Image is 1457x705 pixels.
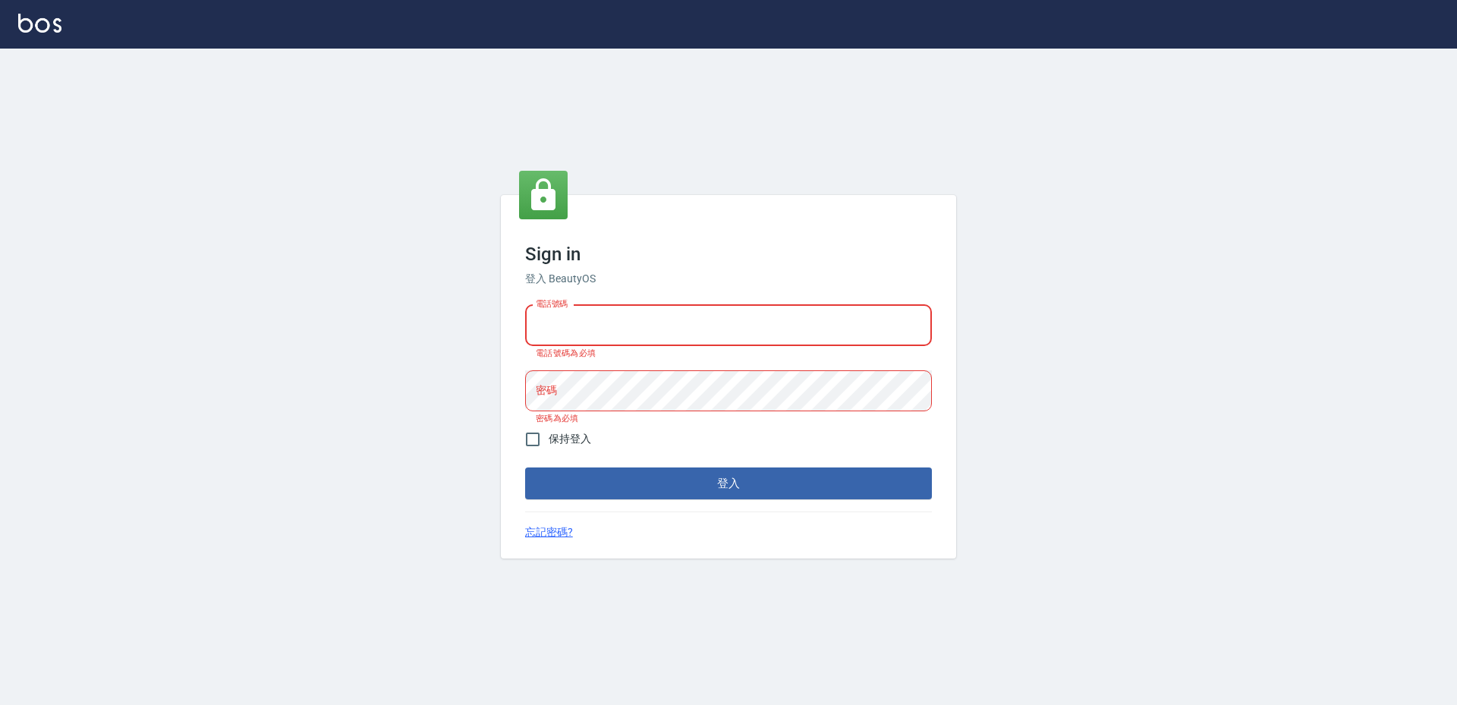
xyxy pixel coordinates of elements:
[525,244,932,265] h3: Sign in
[525,271,932,287] h6: 登入 BeautyOS
[549,431,591,447] span: 保持登入
[536,348,921,358] p: 電話號碼為必填
[525,524,573,540] a: 忘記密碼?
[536,414,921,423] p: 密碼為必填
[525,467,932,499] button: 登入
[18,14,61,33] img: Logo
[536,298,568,310] label: 電話號碼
